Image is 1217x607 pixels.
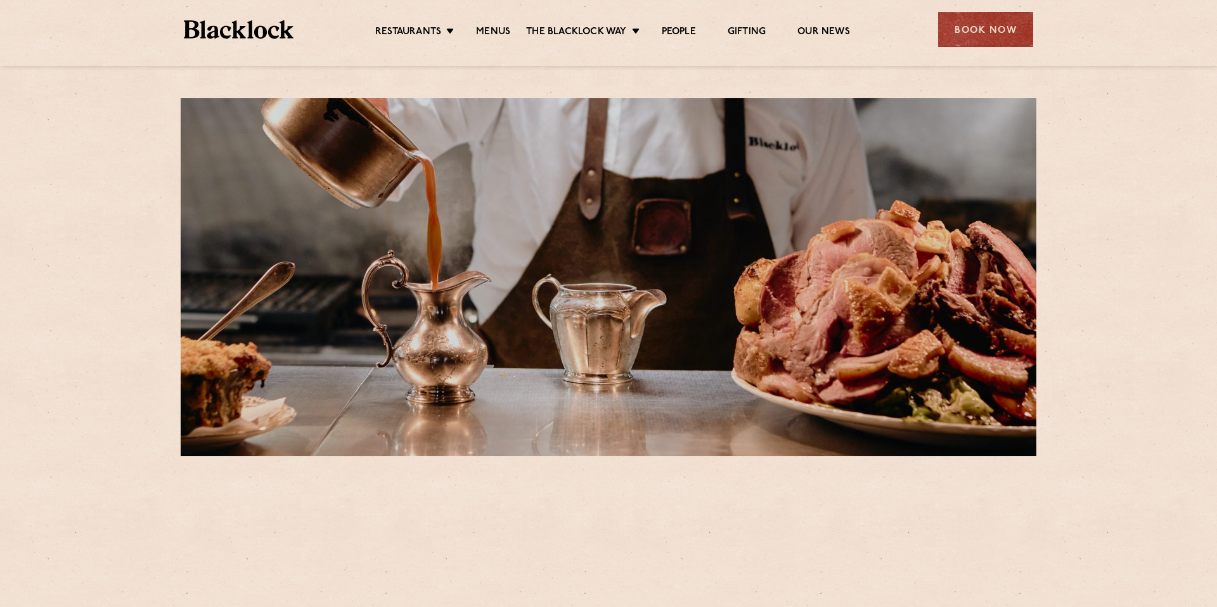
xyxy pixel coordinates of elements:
a: Our News [797,26,850,40]
div: Book Now [938,12,1033,47]
a: The Blacklock Way [526,26,626,40]
img: BL_Textured_Logo-footer-cropped.svg [184,20,293,39]
a: Restaurants [375,26,441,40]
a: People [662,26,696,40]
a: Gifting [728,26,766,40]
a: Menus [476,26,510,40]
